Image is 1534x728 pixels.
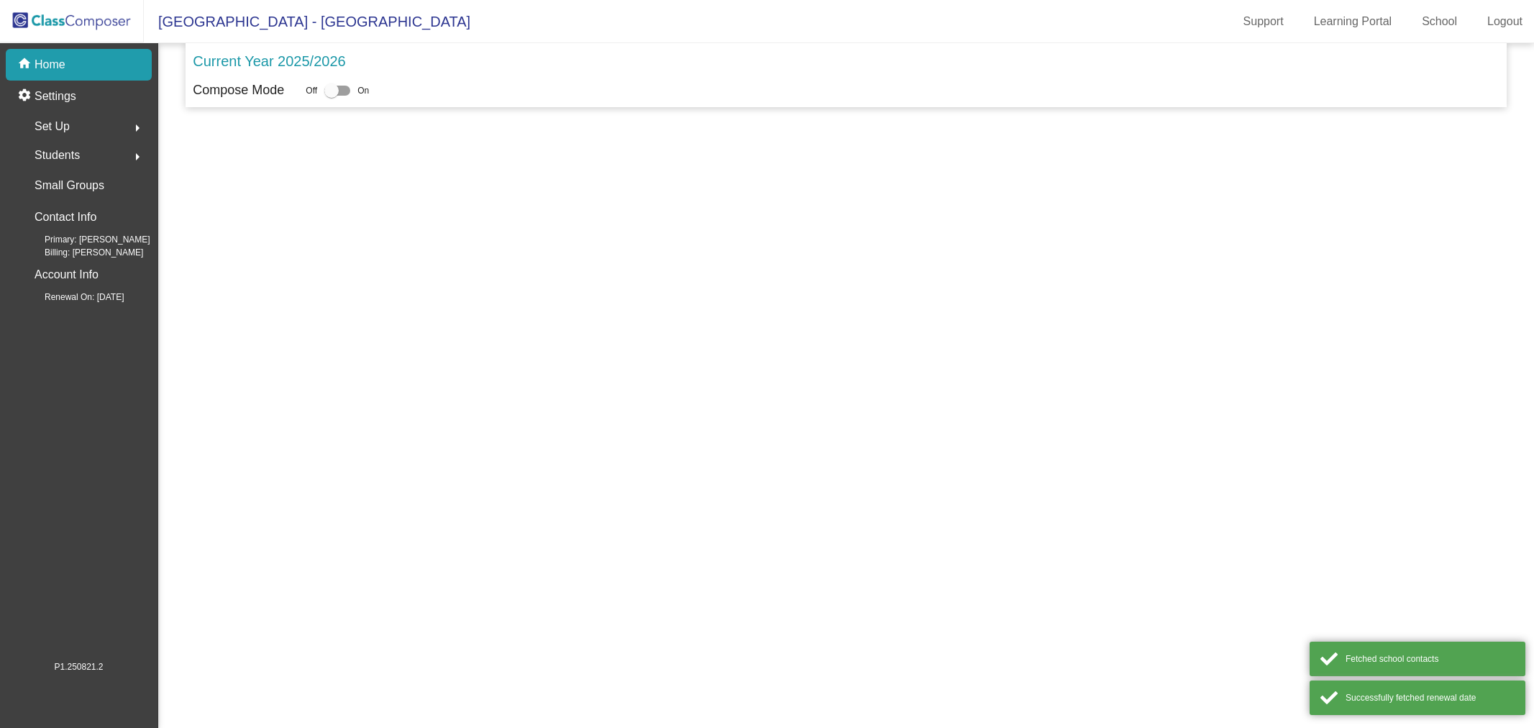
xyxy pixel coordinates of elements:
[35,265,99,285] p: Account Info
[35,56,65,73] p: Home
[17,56,35,73] mat-icon: home
[35,207,96,227] p: Contact Info
[35,176,104,196] p: Small Groups
[17,88,35,105] mat-icon: settings
[129,119,146,137] mat-icon: arrow_right
[1302,10,1404,33] a: Learning Portal
[22,291,124,304] span: Renewal On: [DATE]
[35,117,70,137] span: Set Up
[193,81,284,100] p: Compose Mode
[1346,691,1515,704] div: Successfully fetched renewal date
[129,148,146,165] mat-icon: arrow_right
[193,50,345,72] p: Current Year 2025/2026
[22,246,143,259] span: Billing: [PERSON_NAME]
[1346,652,1515,665] div: Fetched school contacts
[22,233,150,246] span: Primary: [PERSON_NAME]
[35,88,76,105] p: Settings
[306,84,317,97] span: Off
[357,84,369,97] span: On
[35,145,80,165] span: Students
[1232,10,1295,33] a: Support
[1476,10,1534,33] a: Logout
[144,10,470,33] span: [GEOGRAPHIC_DATA] - [GEOGRAPHIC_DATA]
[1410,10,1469,33] a: School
